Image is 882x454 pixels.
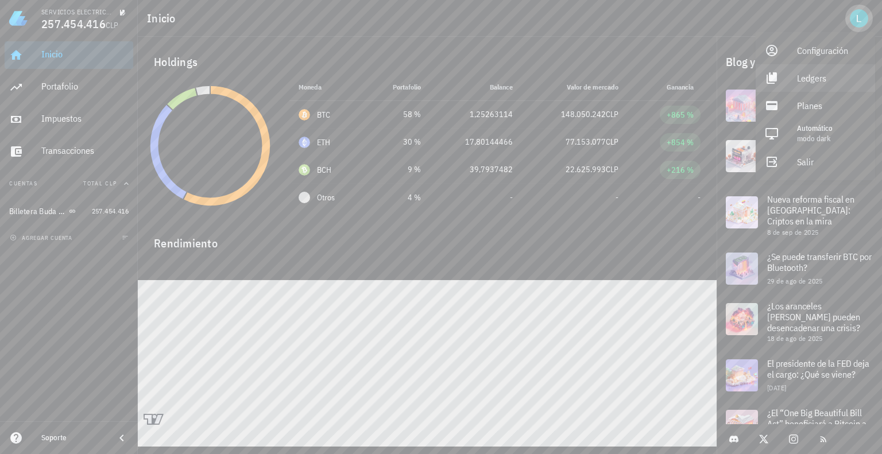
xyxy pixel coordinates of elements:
span: modo Dark [797,134,830,143]
div: BTC [317,109,331,121]
th: Portafolio [365,73,430,101]
th: Valor de mercado [522,73,628,101]
a: Inicio [5,41,133,69]
span: - [616,192,618,203]
div: Salir [797,150,866,173]
span: Total CLP [83,180,117,187]
a: El presidente de la FED deja el cargo: ¿Qué se viene? [DATE] [717,350,882,401]
a: Charting by TradingView [144,414,164,425]
th: Balance [430,73,522,101]
a: Nueva reforma fiscal en [GEOGRAPHIC_DATA]: Criptos en la mira 8 de sep de 2025 [717,187,882,243]
div: ETH-icon [299,137,310,148]
div: Ledgers [797,67,866,90]
div: 17,80144466 [439,136,513,148]
div: Configuración [797,39,866,62]
div: BCH-icon [299,164,310,176]
div: ETH [317,137,331,148]
span: ¿Los aranceles [PERSON_NAME] pueden desencadenar una crisis? [767,300,860,333]
span: CLP [606,109,618,119]
span: 148.050.242 [561,109,606,119]
span: 257.454.416 [41,16,106,32]
span: - [510,192,513,203]
a: Impuestos [5,106,133,133]
div: Holdings [145,44,710,80]
div: Inicio [41,49,129,60]
button: CuentasTotal CLP [5,170,133,197]
span: 257.454.416 [92,207,129,215]
span: CLP [106,20,119,30]
div: Portafolio [41,81,129,92]
div: Impuestos [41,113,129,124]
div: Planes [797,94,866,117]
span: CLP [606,164,618,174]
div: 39,7937482 [439,164,513,176]
span: 18 de ago de 2025 [767,334,823,343]
th: Moneda [289,73,365,101]
div: 58 % [374,108,421,121]
span: CLP [606,137,618,147]
a: Portafolio [5,73,133,101]
div: Automático [797,124,866,133]
button: agregar cuenta [7,232,78,243]
div: 1,25263114 [439,108,513,121]
a: Transacciones [5,138,133,165]
div: +854 % [667,137,694,148]
span: 77.153.077 [566,137,606,147]
h1: Inicio [147,9,180,28]
span: Ganancia [667,83,701,91]
div: 9 % [374,164,421,176]
div: 4 % [374,192,421,204]
span: ¿Se puede transferir BTC por Bluetooth? [767,251,872,273]
div: BCH [317,164,332,176]
div: +865 % [667,109,694,121]
div: SERVICIOS ELECTRICOS DEL NORTE LTDA [41,7,115,17]
div: avatar [850,9,868,28]
a: Billetera Buda Serv Elec del Norte Ltda 257.454.416 [5,197,133,225]
a: ¿Se puede transferir BTC por Bluetooth? 29 de ago de 2025 [717,243,882,294]
span: 8 de sep de 2025 [767,228,818,236]
div: Billetera Buda Serv Elec del Norte Ltda [9,207,67,216]
span: - [698,192,701,203]
img: LedgiFi [9,9,28,28]
a: ¿Los aranceles [PERSON_NAME] pueden desencadenar una crisis? 18 de ago de 2025 [717,294,882,350]
div: Rendimiento [145,225,710,253]
div: +216 % [667,164,694,176]
span: 22.625.993 [566,164,606,174]
div: Soporte [41,433,106,443]
span: [DATE] [767,383,786,392]
div: Transacciones [41,145,129,156]
div: 30 % [374,136,421,148]
span: agregar cuenta [12,234,72,242]
span: Otros [317,192,335,204]
div: BTC-icon [299,109,310,121]
span: 29 de ago de 2025 [767,277,823,285]
span: Nueva reforma fiscal en [GEOGRAPHIC_DATA]: Criptos en la mira [767,193,854,227]
span: El presidente de la FED deja el cargo: ¿Qué se viene? [767,358,869,380]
